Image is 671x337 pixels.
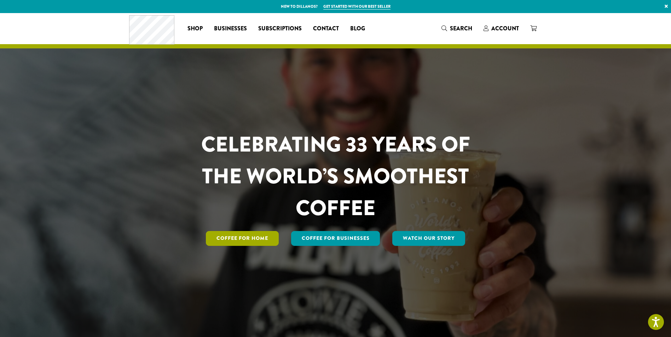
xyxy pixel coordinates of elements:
span: Subscriptions [258,24,302,33]
span: Businesses [214,24,247,33]
span: Blog [350,24,365,33]
a: Watch Our Story [392,231,465,246]
h1: CELEBRATING 33 YEARS OF THE WORLD’S SMOOTHEST COFFEE [180,129,491,224]
span: Contact [313,24,339,33]
a: Get started with our best seller [323,4,391,10]
a: Shop [182,23,208,34]
a: Search [436,23,478,34]
span: Search [450,24,472,32]
span: Account [491,24,519,32]
span: Shop [187,24,203,33]
a: Coffee For Businesses [291,231,380,246]
a: Coffee for Home [206,231,279,246]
